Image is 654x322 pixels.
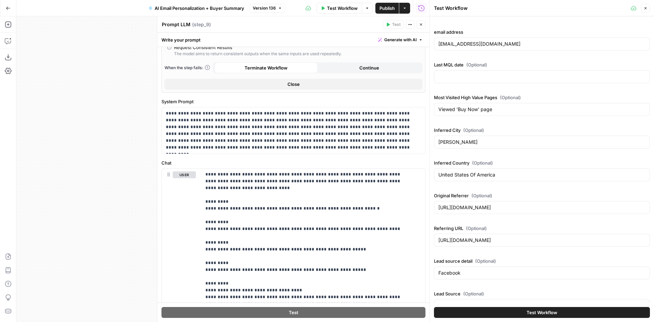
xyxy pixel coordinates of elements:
[167,45,171,49] input: Request Consistent ResultsThe model aims to return consistent outputs when the same inputs are us...
[165,79,422,90] button: Close
[375,35,425,44] button: Generate with AI
[287,81,300,88] span: Close
[375,3,399,14] button: Publish
[527,309,557,316] span: Test Workflow
[392,21,401,28] span: Test
[318,62,421,73] button: Continue
[463,127,484,134] span: (Optional)
[162,21,190,28] textarea: Prompt LLM
[155,5,244,12] span: AI Email Personalization + Buyer Summary
[383,20,404,29] button: Test
[471,192,492,199] span: (Optional)
[174,51,342,57] div: The model aims to return consistent outputs when the same inputs are used repeatedly.
[245,64,287,71] span: Terminate Workflow
[434,94,650,101] label: Most Visited High Value Pages
[434,307,650,318] button: Test Workflow
[161,98,425,105] label: System Prompt
[434,127,650,134] label: Inferred City
[289,309,298,316] span: Test
[434,29,650,35] label: email address
[250,4,285,13] button: Version 136
[466,225,487,232] span: (Optional)
[192,21,211,28] span: ( step_9 )
[472,159,493,166] span: (Optional)
[475,258,496,264] span: (Optional)
[379,5,395,12] span: Publish
[466,61,487,68] span: (Optional)
[384,37,417,43] span: Generate with AI
[327,5,358,12] span: Test Workflow
[174,44,232,51] div: Request Consistent Results
[316,3,362,14] button: Test Workflow
[173,171,196,178] button: user
[359,64,379,71] span: Continue
[161,307,425,318] button: Test
[165,65,210,71] a: When the step fails:
[161,159,425,166] label: Chat
[157,33,430,47] div: Write your prompt
[434,192,650,199] label: Original Referrer
[434,61,650,68] label: Last MQL date
[500,94,521,101] span: (Optional)
[434,258,650,264] label: Lead source detail
[434,225,650,232] label: Referring URL
[253,5,276,11] span: Version 136
[463,290,484,297] span: (Optional)
[144,3,248,14] button: AI Email Personalization + Buyer Summary
[434,159,650,166] label: Inferred Country
[434,290,650,297] label: Lead Source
